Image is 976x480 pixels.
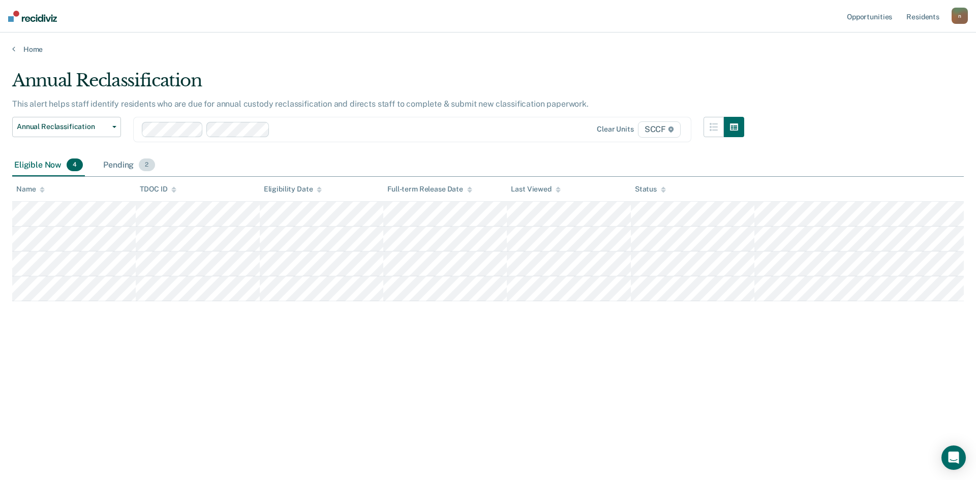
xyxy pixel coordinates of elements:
[264,185,322,194] div: Eligibility Date
[952,8,968,24] button: n
[12,154,85,177] div: Eligible Now4
[635,185,666,194] div: Status
[597,125,634,134] div: Clear units
[12,45,964,54] a: Home
[8,11,57,22] img: Recidiviz
[16,185,45,194] div: Name
[17,122,108,131] span: Annual Reclassification
[140,185,176,194] div: TDOC ID
[511,185,560,194] div: Last Viewed
[101,154,157,177] div: Pending2
[12,99,589,109] p: This alert helps staff identify residents who are due for annual custody reclassification and dir...
[387,185,472,194] div: Full-term Release Date
[638,121,681,138] span: SCCF
[941,445,966,470] div: Open Intercom Messenger
[12,70,744,99] div: Annual Reclassification
[67,158,83,172] span: 4
[139,158,155,172] span: 2
[12,117,121,137] button: Annual Reclassification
